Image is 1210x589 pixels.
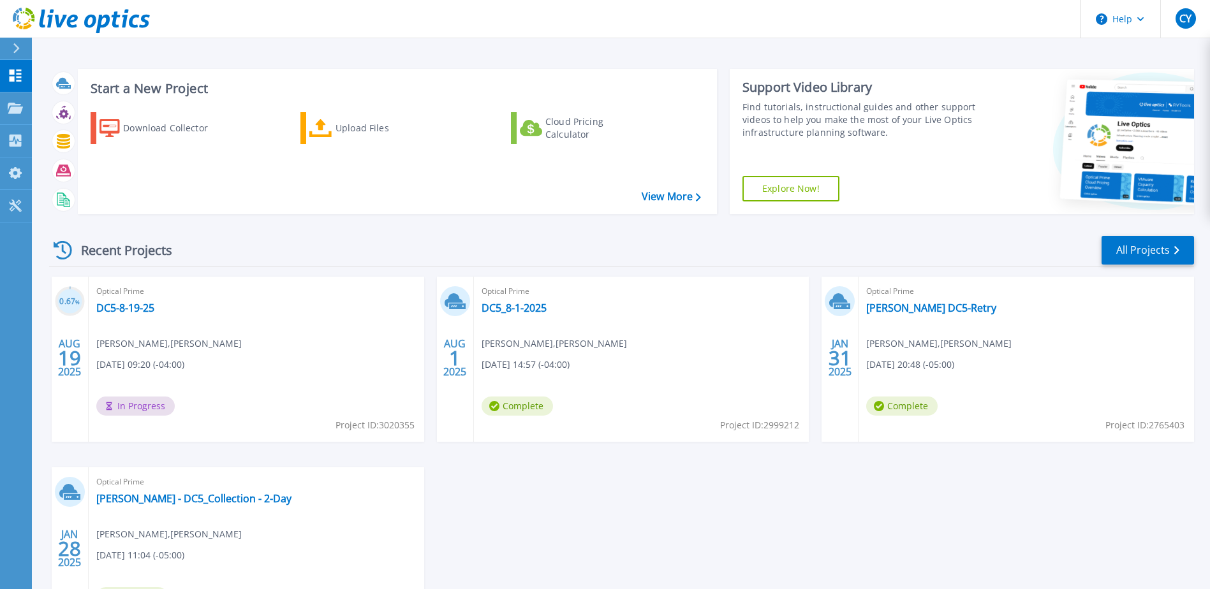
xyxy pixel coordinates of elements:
[91,112,233,144] a: Download Collector
[482,396,553,416] span: Complete
[1179,13,1192,24] span: CY
[482,358,570,372] span: [DATE] 14:57 (-04:00)
[720,418,799,432] span: Project ID: 2999212
[96,358,184,372] span: [DATE] 09:20 (-04:00)
[300,112,443,144] a: Upload Files
[545,115,647,141] div: Cloud Pricing Calculator
[866,302,996,314] a: [PERSON_NAME] DC5-Retry
[482,337,627,351] span: [PERSON_NAME] , [PERSON_NAME]
[91,82,700,96] h3: Start a New Project
[55,294,85,309] h3: 0.67
[96,396,175,416] span: In Progress
[336,115,438,141] div: Upload Files
[96,337,242,351] span: [PERSON_NAME] , [PERSON_NAME]
[1102,236,1194,265] a: All Projects
[866,396,938,416] span: Complete
[449,353,461,363] span: 1
[58,353,81,363] span: 19
[123,115,225,141] div: Download Collector
[828,335,852,381] div: JAN 2025
[96,284,417,298] span: Optical Prime
[482,302,547,314] a: DC5_8-1-2025
[642,191,701,203] a: View More
[866,284,1186,298] span: Optical Prime
[482,284,802,298] span: Optical Prime
[1105,418,1184,432] span: Project ID: 2765403
[742,101,979,139] div: Find tutorials, instructional guides and other support videos to help you make the most of your L...
[75,298,80,305] span: %
[96,492,291,505] a: [PERSON_NAME] - DC5_Collection - 2-Day
[866,337,1012,351] span: [PERSON_NAME] , [PERSON_NAME]
[742,79,979,96] div: Support Video Library
[866,358,954,372] span: [DATE] 20:48 (-05:00)
[742,176,839,201] a: Explore Now!
[96,302,154,314] a: DC5-8-19-25
[57,335,82,381] div: AUG 2025
[96,475,417,489] span: Optical Prime
[511,112,653,144] a: Cloud Pricing Calculator
[57,525,82,572] div: JAN 2025
[49,235,189,266] div: Recent Projects
[96,548,184,562] span: [DATE] 11:04 (-05:00)
[58,543,81,554] span: 28
[829,353,852,363] span: 31
[96,527,242,541] span: [PERSON_NAME] , [PERSON_NAME]
[336,418,415,432] span: Project ID: 3020355
[443,335,467,381] div: AUG 2025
